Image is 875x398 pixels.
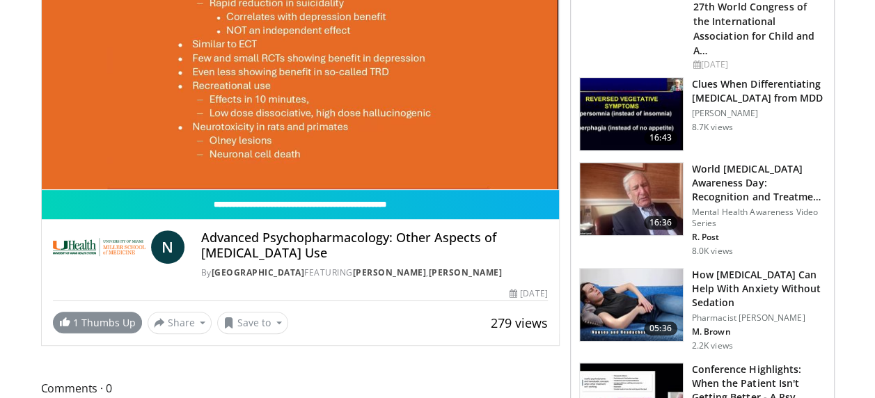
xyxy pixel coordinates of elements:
[693,58,823,71] div: [DATE]
[579,268,826,351] a: 05:36 How [MEDICAL_DATA] Can Help With Anxiety Without Sedation Pharmacist [PERSON_NAME] M. Brown...
[644,216,677,230] span: 16:36
[692,232,826,243] p: R. Post
[73,316,79,329] span: 1
[353,266,427,278] a: [PERSON_NAME]
[692,108,826,119] p: [PERSON_NAME]
[217,312,288,334] button: Save to
[692,340,733,351] p: 2.2K views
[53,230,145,264] img: University of Miami
[692,207,826,229] p: Mental Health Awareness Video Series
[692,162,826,204] h3: World [MEDICAL_DATA] Awareness Day: Recognition and Treatment of C…
[692,246,733,257] p: 8.0K views
[201,230,548,260] h4: Advanced Psychopharmacology: Other Aspects of [MEDICAL_DATA] Use
[491,315,548,331] span: 279 views
[580,269,683,341] img: 7bfe4765-2bdb-4a7e-8d24-83e30517bd33.150x105_q85_crop-smart_upscale.jpg
[53,312,142,333] a: 1 Thumbs Up
[580,78,683,150] img: a6520382-d332-4ed3-9891-ee688fa49237.150x105_q85_crop-smart_upscale.jpg
[429,266,503,278] a: [PERSON_NAME]
[579,77,826,151] a: 16:43 Clues When Differentiating [MEDICAL_DATA] from MDD [PERSON_NAME] 8.7K views
[580,163,683,235] img: dad9b3bb-f8af-4dab-abc0-c3e0a61b252e.150x105_q85_crop-smart_upscale.jpg
[510,287,547,300] div: [DATE]
[151,230,184,264] a: N
[644,321,677,335] span: 05:36
[692,312,826,324] p: Pharmacist [PERSON_NAME]
[692,77,826,105] h3: Clues When Differentiating [MEDICAL_DATA] from MDD
[201,266,548,279] div: By FEATURING ,
[692,268,826,310] h3: How [MEDICAL_DATA] Can Help With Anxiety Without Sedation
[692,122,733,133] p: 8.7K views
[644,131,677,145] span: 16:43
[41,379,560,397] span: Comments 0
[692,326,826,337] p: M. Brown
[212,266,305,278] a: [GEOGRAPHIC_DATA]
[148,312,212,334] button: Share
[579,162,826,257] a: 16:36 World [MEDICAL_DATA] Awareness Day: Recognition and Treatment of C… Mental Health Awareness...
